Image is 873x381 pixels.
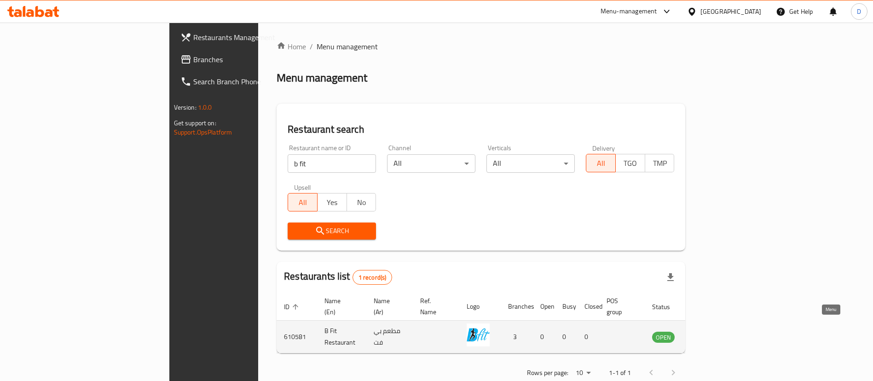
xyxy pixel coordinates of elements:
th: Logo [459,293,501,321]
div: [GEOGRAPHIC_DATA] [700,6,761,17]
span: TMP [649,157,671,170]
div: All [387,154,475,173]
span: Search [295,225,369,237]
span: Ref. Name [420,295,448,317]
span: Version: [174,101,197,113]
button: TGO [615,154,645,172]
button: Yes [317,193,347,211]
td: 0 [555,321,577,353]
div: Rows per page: [572,366,594,380]
th: Closed [577,293,599,321]
span: Yes [321,196,343,209]
span: D [857,6,861,17]
span: Search Branch Phone [193,76,308,87]
th: Busy [555,293,577,321]
button: TMP [645,154,675,172]
span: Name (En) [324,295,355,317]
div: Export file [659,266,682,288]
span: TGO [619,157,642,170]
td: 3 [501,321,533,353]
h2: Restaurant search [288,123,674,136]
div: Menu-management [601,6,657,17]
button: Search [288,223,376,240]
a: Support.OpsPlatform [174,126,232,138]
span: Name (Ar) [374,295,402,317]
div: All [486,154,575,173]
a: Search Branch Phone [173,70,315,93]
img: B Fit Restaurant [467,323,490,346]
table: enhanced table [277,293,725,353]
h2: Menu management [277,70,367,85]
span: Restaurants Management [193,32,308,43]
td: 0 [533,321,555,353]
label: Upsell [294,184,311,190]
span: 1 record(s) [353,273,392,282]
a: Restaurants Management [173,26,315,48]
input: Search for restaurant name or ID.. [288,154,376,173]
td: B Fit Restaurant [317,321,366,353]
h2: Restaurants list [284,270,392,285]
p: Rows per page: [527,367,568,379]
span: 1.0.0 [198,101,212,113]
span: All [590,157,612,170]
span: OPEN [652,332,675,343]
p: 1-1 of 1 [609,367,631,379]
div: Total records count [353,270,393,285]
a: Branches [173,48,315,70]
span: All [292,196,314,209]
td: 0 [577,321,599,353]
th: Branches [501,293,533,321]
button: All [586,154,616,172]
span: POS group [607,295,634,317]
span: No [351,196,373,209]
span: Get support on: [174,117,216,129]
span: Menu management [317,41,378,52]
div: OPEN [652,332,675,343]
span: Branches [193,54,308,65]
label: Delivery [592,145,615,151]
button: All [288,193,318,211]
th: Open [533,293,555,321]
td: مطعم بي فت [366,321,413,353]
nav: breadcrumb [277,41,685,52]
span: ID [284,301,301,312]
button: No [347,193,376,211]
span: Status [652,301,682,312]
